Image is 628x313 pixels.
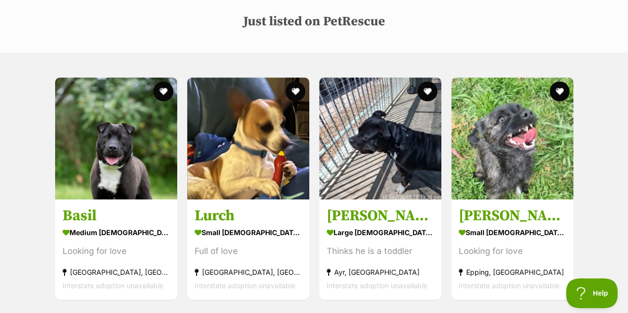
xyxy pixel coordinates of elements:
[566,278,618,308] iframe: Help Scout Beacon - Open
[459,281,559,290] span: Interstate adoption unavailable
[63,245,170,258] div: Looking for love
[195,225,302,240] div: small [DEMOGRAPHIC_DATA] Dog
[319,77,441,199] img: Toby Lee
[195,245,302,258] div: Full of love
[327,281,427,290] span: Interstate adoption unavailable
[327,206,434,225] h3: [PERSON_NAME]
[187,199,309,300] a: Lurch small [DEMOGRAPHIC_DATA] Dog Full of love [GEOGRAPHIC_DATA], [GEOGRAPHIC_DATA] Interstate a...
[63,265,170,279] div: [GEOGRAPHIC_DATA], [GEOGRAPHIC_DATA]
[451,199,573,300] a: [PERSON_NAME] small [DEMOGRAPHIC_DATA] Dog Looking for love Epping, [GEOGRAPHIC_DATA] Interstate ...
[55,199,177,300] a: Basil medium [DEMOGRAPHIC_DATA] Dog Looking for love [GEOGRAPHIC_DATA], [GEOGRAPHIC_DATA] Interst...
[195,281,295,290] span: Interstate adoption unavailable
[451,77,573,199] img: Saoirse
[319,199,441,300] a: [PERSON_NAME] large [DEMOGRAPHIC_DATA] Dog Thinks he is a toddler Ayr, [GEOGRAPHIC_DATA] Intersta...
[195,265,302,279] div: [GEOGRAPHIC_DATA], [GEOGRAPHIC_DATA]
[418,81,437,101] button: favourite
[550,81,569,101] button: favourite
[327,225,434,240] div: large [DEMOGRAPHIC_DATA] Dog
[459,265,566,279] div: Epping, [GEOGRAPHIC_DATA]
[285,81,305,101] button: favourite
[55,77,177,199] img: Basil
[15,11,613,33] h2: Just listed on PetRescue
[63,225,170,240] div: medium [DEMOGRAPHIC_DATA] Dog
[327,265,434,279] div: Ayr, [GEOGRAPHIC_DATA]
[327,245,434,258] div: Thinks he is a toddler
[459,225,566,240] div: small [DEMOGRAPHIC_DATA] Dog
[63,206,170,225] h3: Basil
[153,81,173,101] button: favourite
[459,245,566,258] div: Looking for love
[459,206,566,225] h3: [PERSON_NAME]
[63,281,163,290] span: Interstate adoption unavailable
[187,77,309,199] img: Lurch
[195,206,302,225] h3: Lurch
